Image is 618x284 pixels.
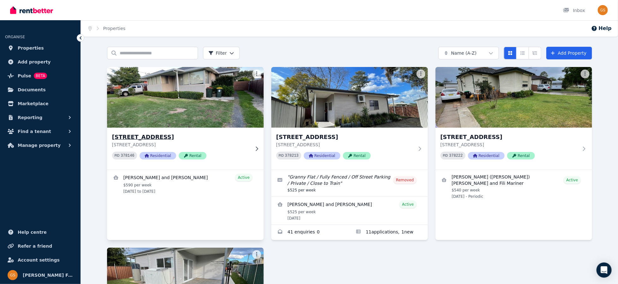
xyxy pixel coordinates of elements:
span: Refer a friend [18,242,52,250]
span: Name (A-Z) [451,50,477,56]
a: Documents [5,83,75,96]
span: Find a tenant [18,128,51,135]
p: [STREET_ADDRESS] [276,142,414,148]
div: Open Intercom Messenger [597,263,612,278]
span: Help centre [18,228,47,236]
h3: [STREET_ADDRESS] [112,133,250,142]
small: PID [115,154,120,157]
button: More options [252,250,261,259]
span: Rental [179,152,207,160]
button: Filter [203,47,240,59]
a: View details for Alvin Banaag and Edwin Bico [271,197,428,225]
button: More options [252,69,261,78]
p: [STREET_ADDRESS] [441,142,578,148]
a: PulseBETA [5,69,75,82]
button: Find a tenant [5,125,75,138]
a: Account settings [5,254,75,266]
span: Properties [18,44,44,52]
button: Help [591,25,612,32]
a: Add Property [546,47,592,59]
span: Documents [18,86,46,94]
span: Residential [468,152,505,160]
span: [PERSON_NAME] Family Super Pty Ltd ATF [PERSON_NAME] Family Super [23,271,73,279]
button: Name (A-Z) [438,47,499,59]
img: RentBetter [10,5,53,15]
span: Marketplace [18,100,48,107]
button: More options [581,69,590,78]
a: Help centre [5,226,75,239]
button: Compact list view [516,47,529,59]
span: Reporting [18,114,42,121]
h3: [STREET_ADDRESS] [441,133,578,142]
code: 378222 [449,154,463,158]
a: Edit listing: Granny Flat / Fully Fenced / Off Street Parking / Private / Close to Train [271,170,428,196]
img: 15A Crown St, Riverstone [271,67,428,128]
span: Residential [140,152,176,160]
a: 43 Catalina St, North St Marys[STREET_ADDRESS][STREET_ADDRESS]PID 378222ResidentialRental [435,67,592,170]
a: 15A Crown St, Riverstone[STREET_ADDRESS][STREET_ADDRESS]PID 378213ResidentialRental [271,67,428,170]
span: Manage property [18,142,61,149]
a: View details for Vitaliano (Victor) Pulaa and Fili Mariner [435,170,592,203]
img: 43 Catalina St, North St Marys [435,67,592,128]
a: Add property [5,56,75,68]
span: Rental [343,152,371,160]
span: Residential [304,152,340,160]
code: 378213 [285,154,298,158]
a: Refer a friend [5,240,75,252]
button: Expanded list view [529,47,541,59]
nav: Breadcrumb [81,20,133,37]
button: Reporting [5,111,75,124]
button: Card view [504,47,517,59]
a: Applications for 15A Crown St, Riverstone [350,225,428,240]
code: 378146 [121,154,134,158]
img: 15 Crown St, Riverstone [103,65,267,129]
img: Stanyer Family Super Pty Ltd ATF Stanyer Family Super [8,270,18,280]
a: 15 Crown St, Riverstone[STREET_ADDRESS][STREET_ADDRESS]PID 378146ResidentialRental [107,67,264,170]
a: View details for Lemuel and Liberty Ramos [107,170,264,198]
div: View options [504,47,541,59]
span: Filter [208,50,227,56]
span: BETA [34,73,47,79]
div: Inbox [563,7,585,14]
span: Account settings [18,256,60,264]
small: PID [279,154,284,157]
img: Stanyer Family Super Pty Ltd ATF Stanyer Family Super [598,5,608,15]
p: [STREET_ADDRESS] [112,142,250,148]
span: Pulse [18,72,31,80]
a: Enquiries for 15A Crown St, Riverstone [271,225,350,240]
span: Rental [507,152,535,160]
button: Manage property [5,139,75,152]
small: PID [443,154,448,157]
a: Marketplace [5,97,75,110]
a: Properties [103,26,126,31]
span: ORGANISE [5,35,25,39]
span: Add property [18,58,51,66]
h3: [STREET_ADDRESS] [276,133,414,142]
button: More options [417,69,425,78]
a: Properties [5,42,75,54]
